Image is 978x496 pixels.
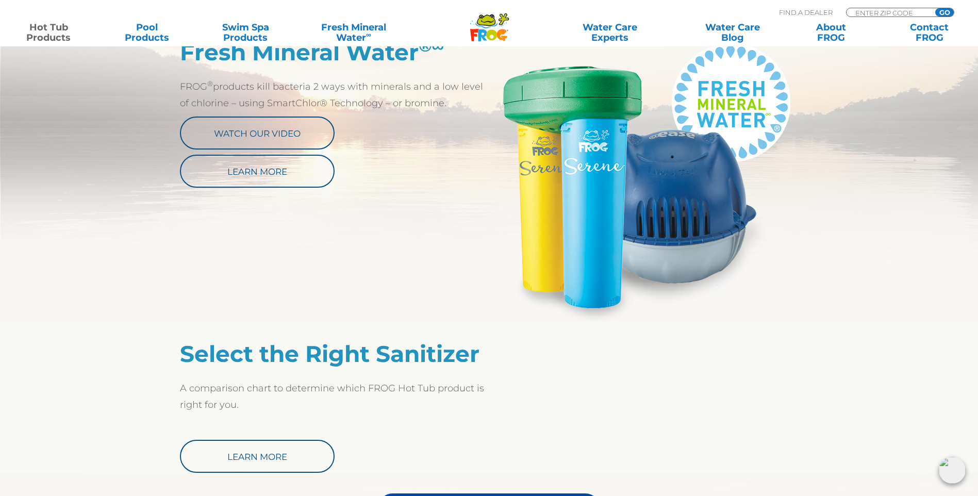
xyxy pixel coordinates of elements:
[489,39,799,322] img: Serene_@ease_FMW
[180,340,489,367] h2: Select the Right Sanitizer
[935,8,954,16] input: GO
[180,380,489,413] p: A comparison chart to determine which FROG Hot Tub product is right for you.
[306,22,402,43] a: Fresh MineralWater∞
[207,22,284,43] a: Swim SpaProducts
[180,39,489,65] h2: Fresh Mineral Water
[854,8,924,17] input: Zip Code Form
[180,78,489,111] p: FROG products kill bacteria 2 ways with minerals and a low level of chlorine – using SmartChlor® ...
[694,22,771,43] a: Water CareBlog
[180,155,335,188] a: Learn More
[792,22,869,43] a: AboutFROG
[891,22,968,43] a: ContactFROG
[939,457,966,484] img: openIcon
[207,79,213,88] sup: ®
[180,440,335,473] a: Learn More
[548,22,672,43] a: Water CareExperts
[779,8,833,17] p: Find A Dealer
[10,22,87,43] a: Hot TubProducts
[180,117,335,150] a: Watch Our Video
[366,30,371,39] sup: ∞
[109,22,186,43] a: PoolProducts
